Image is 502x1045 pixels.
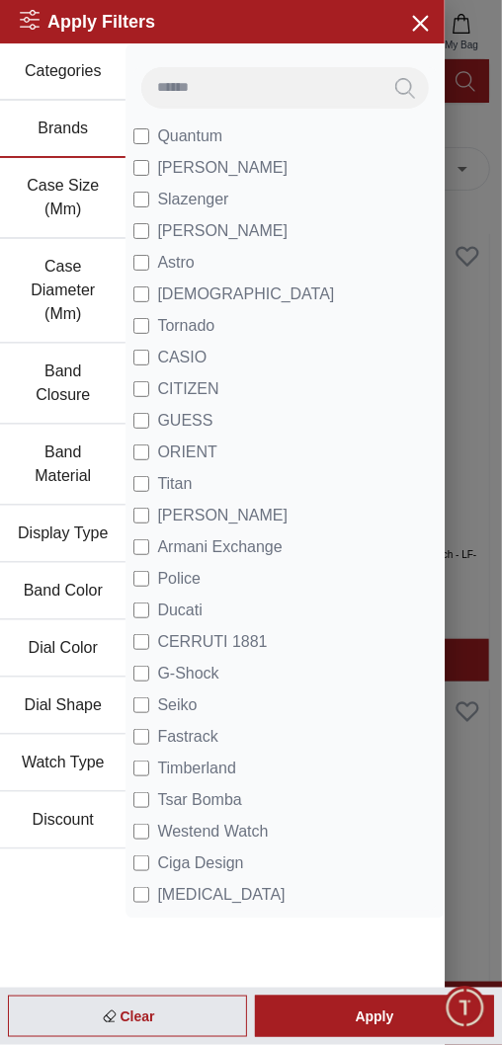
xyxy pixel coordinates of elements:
[133,413,149,429] input: GUESS
[157,156,288,180] span: [PERSON_NAME]
[133,697,149,713] input: Seiko
[157,725,217,749] span: Fastrack
[157,314,214,338] span: Tornado
[133,855,149,871] input: Ciga Design
[133,192,149,207] input: Slazenger
[133,223,149,239] input: [PERSON_NAME]
[133,571,149,587] input: Police
[133,539,149,555] input: Armani Exchange
[157,567,201,591] span: Police
[157,441,216,464] span: ORIENT
[133,603,149,618] input: Ducati
[157,504,288,527] span: [PERSON_NAME]
[157,630,267,654] span: CERRUTI 1881
[133,824,149,840] input: Westend Watch
[133,508,149,523] input: [PERSON_NAME]
[133,729,149,745] input: Fastrack
[157,346,207,369] span: CASIO
[157,599,202,622] span: Ducati
[133,634,149,650] input: CERRUTI 1881
[157,883,285,907] span: [MEDICAL_DATA]
[157,251,194,275] span: Astro
[133,444,149,460] input: ORIENT
[133,761,149,776] input: Timberland
[157,757,235,780] span: Timberland
[157,219,288,243] span: [PERSON_NAME]
[157,472,192,496] span: Titan
[133,381,149,397] input: CITIZEN
[157,377,218,401] span: CITIZEN
[133,476,149,492] input: Titan
[133,887,149,903] input: [MEDICAL_DATA]
[133,318,149,334] input: Tornado
[133,350,149,365] input: CASIO
[133,286,149,302] input: [DEMOGRAPHIC_DATA]
[157,535,282,559] span: Armani Exchange
[255,996,494,1037] div: Apply
[157,851,243,875] span: Ciga Design
[8,996,247,1037] div: Clear
[157,662,218,685] span: G-Shock
[133,666,149,682] input: G-Shock
[20,8,155,36] h2: Apply Filters
[444,987,487,1030] div: Chat Widget
[157,124,222,148] span: Quantum
[157,693,197,717] span: Seiko
[157,188,228,211] span: Slazenger
[157,788,241,812] span: Tsar Bomba
[381,67,429,109] button: Search
[133,160,149,176] input: [PERSON_NAME]
[133,792,149,808] input: Tsar Bomba
[157,409,212,433] span: GUESS
[133,128,149,144] input: Quantum
[133,255,149,271] input: Astro
[157,282,334,306] span: [DEMOGRAPHIC_DATA]
[157,820,268,844] span: Westend Watch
